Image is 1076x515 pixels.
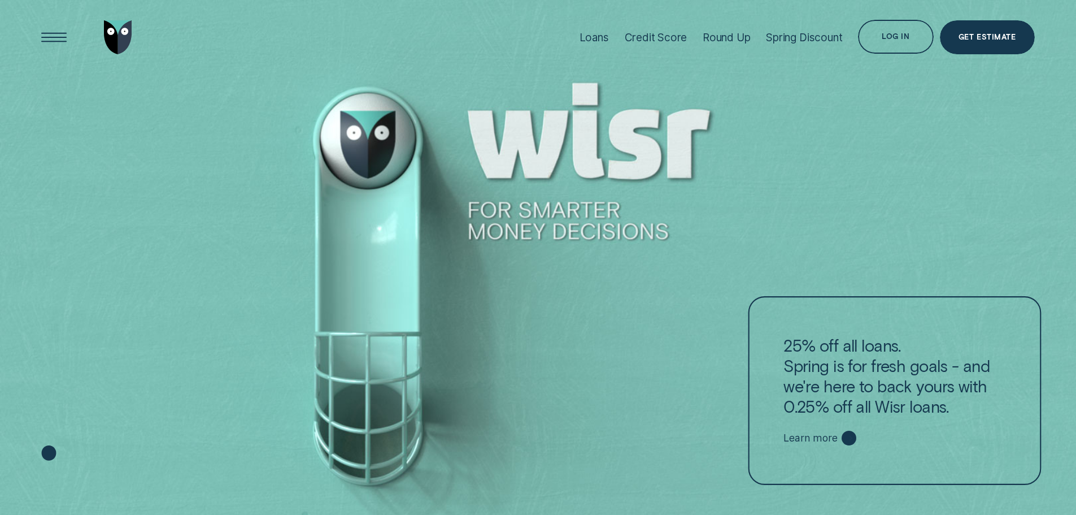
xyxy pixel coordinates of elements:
img: Wisr [104,20,132,54]
button: Open Menu [37,20,71,54]
a: 25% off all loans.Spring is for fresh goals - and we're here to back yours with 0.25% off all Wis... [755,301,1034,481]
div: Round Up [703,31,751,44]
a: Get Estimate [940,20,1035,54]
span: Learn more [783,432,837,444]
p: 25% off all loans. Spring is for fresh goals - and we're here to back yours with 0.25% off all Wi... [783,335,1006,417]
div: Credit Score [625,31,687,44]
div: Loans [580,31,609,44]
button: Log in [858,20,933,54]
div: Spring Discount [766,31,842,44]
